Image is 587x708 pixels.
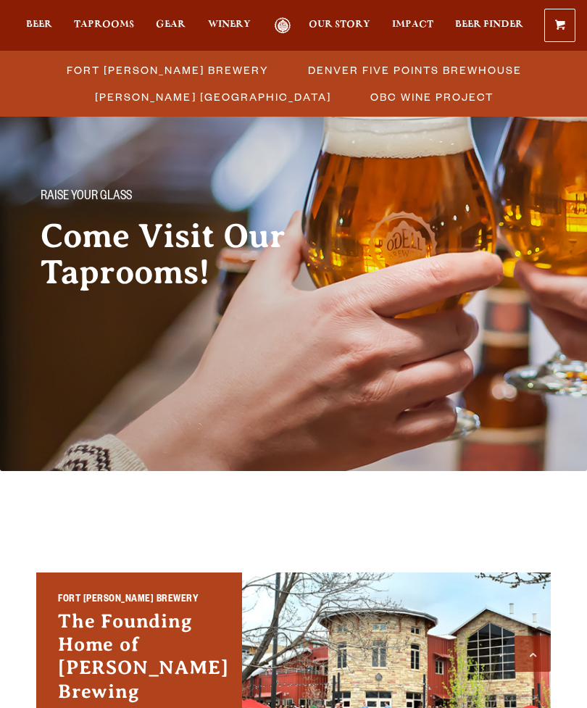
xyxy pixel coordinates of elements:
[26,17,52,34] a: Beer
[265,17,301,34] a: Odell Home
[67,59,269,80] span: Fort [PERSON_NAME] Brewery
[156,19,186,30] span: Gear
[96,86,331,107] span: [PERSON_NAME] [GEOGRAPHIC_DATA]
[41,218,354,291] h2: Come Visit Our Taprooms!
[392,19,433,30] span: Impact
[87,86,338,107] a: [PERSON_NAME] [GEOGRAPHIC_DATA]
[515,636,551,672] a: Scroll to top
[74,17,134,34] a: Taprooms
[156,17,186,34] a: Gear
[455,19,523,30] span: Beer Finder
[309,19,370,30] span: Our Story
[208,17,251,34] a: Winery
[41,188,132,207] span: Raise your glass
[299,59,529,80] a: Denver Five Points Brewhouse
[58,59,276,80] a: Fort [PERSON_NAME] Brewery
[455,17,523,34] a: Beer Finder
[208,19,251,30] span: Winery
[26,19,52,30] span: Beer
[58,593,220,609] h2: Fort [PERSON_NAME] Brewery
[74,19,134,30] span: Taprooms
[392,17,433,34] a: Impact
[309,17,370,34] a: Our Story
[308,59,522,80] span: Denver Five Points Brewhouse
[370,86,494,107] span: OBC Wine Project
[362,86,501,107] a: OBC Wine Project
